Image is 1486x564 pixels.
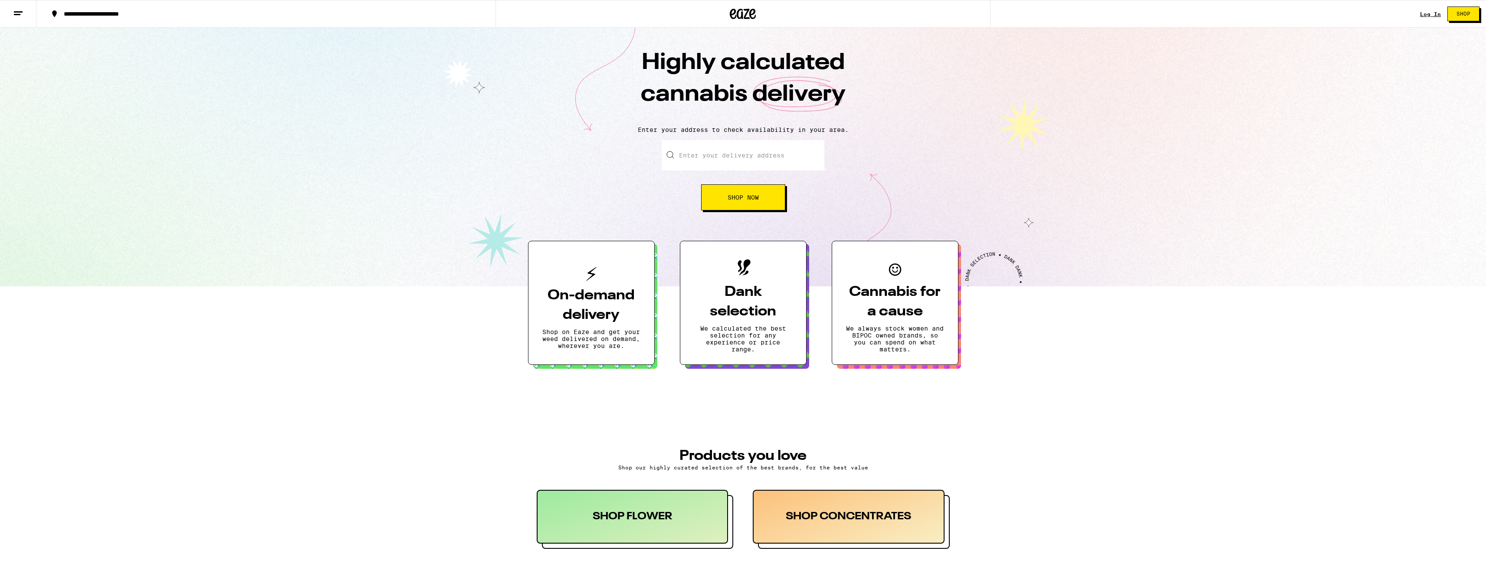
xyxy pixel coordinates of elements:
h3: On-demand delivery [542,286,640,325]
a: Shop [1441,7,1486,21]
p: Shop on Eaze and get your weed delivered on demand, wherever you are. [542,328,640,349]
button: Cannabis for a causeWe always stock women and BIPOC owned brands, so you can spend on what matters. [832,241,958,365]
button: Shop [1447,7,1479,21]
div: SHOP FLOWER [537,490,728,544]
button: Dank selectionWe calculated the best selection for any experience or price range. [680,241,807,365]
h3: Dank selection [694,282,792,321]
div: SHOP CONCENTRATES [753,490,945,544]
h1: Highly calculated cannabis delivery [591,47,895,119]
p: Enter your address to check availability in your area. [9,126,1477,133]
h3: PRODUCTS YOU LOVE [537,449,950,463]
p: Shop our highly curated selection of the best brands, for the best value [537,465,950,470]
p: We always stock women and BIPOC owned brands, so you can spend on what matters. [846,325,944,353]
input: Enter your delivery address [662,140,824,171]
button: SHOP FLOWER [537,490,734,549]
span: Shop [1456,11,1470,16]
button: Shop Now [701,184,785,210]
a: Log In [1420,11,1441,17]
h3: Cannabis for a cause [846,282,944,321]
button: On-demand deliveryShop on Eaze and get your weed delivered on demand, wherever you are. [528,241,655,365]
p: We calculated the best selection for any experience or price range. [694,325,792,353]
button: SHOP CONCENTRATES [753,490,950,549]
span: Shop Now [728,194,759,200]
